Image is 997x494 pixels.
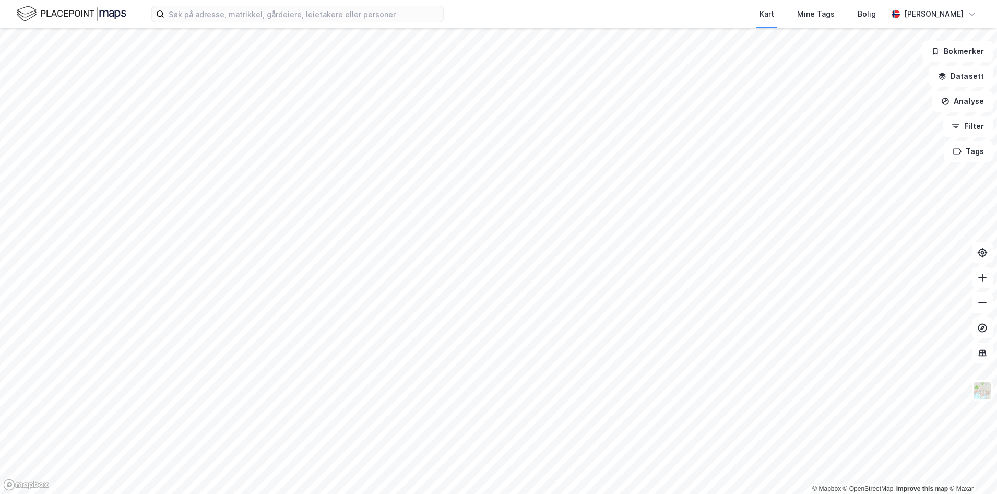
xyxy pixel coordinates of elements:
[972,381,992,401] img: Z
[896,485,948,492] a: Improve this map
[945,444,997,494] div: Kontrollprogram for chat
[945,444,997,494] iframe: Chat Widget
[904,8,964,20] div: [PERSON_NAME]
[858,8,876,20] div: Bolig
[929,66,993,87] button: Datasett
[759,8,774,20] div: Kart
[932,91,993,112] button: Analyse
[164,6,443,22] input: Søk på adresse, matrikkel, gårdeiere, leietakere eller personer
[17,5,126,23] img: logo.f888ab2527a4732fd821a326f86c7f29.svg
[944,141,993,162] button: Tags
[943,116,993,137] button: Filter
[922,41,993,62] button: Bokmerker
[812,485,841,492] a: Mapbox
[797,8,835,20] div: Mine Tags
[3,479,49,491] a: Mapbox homepage
[843,485,894,492] a: OpenStreetMap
